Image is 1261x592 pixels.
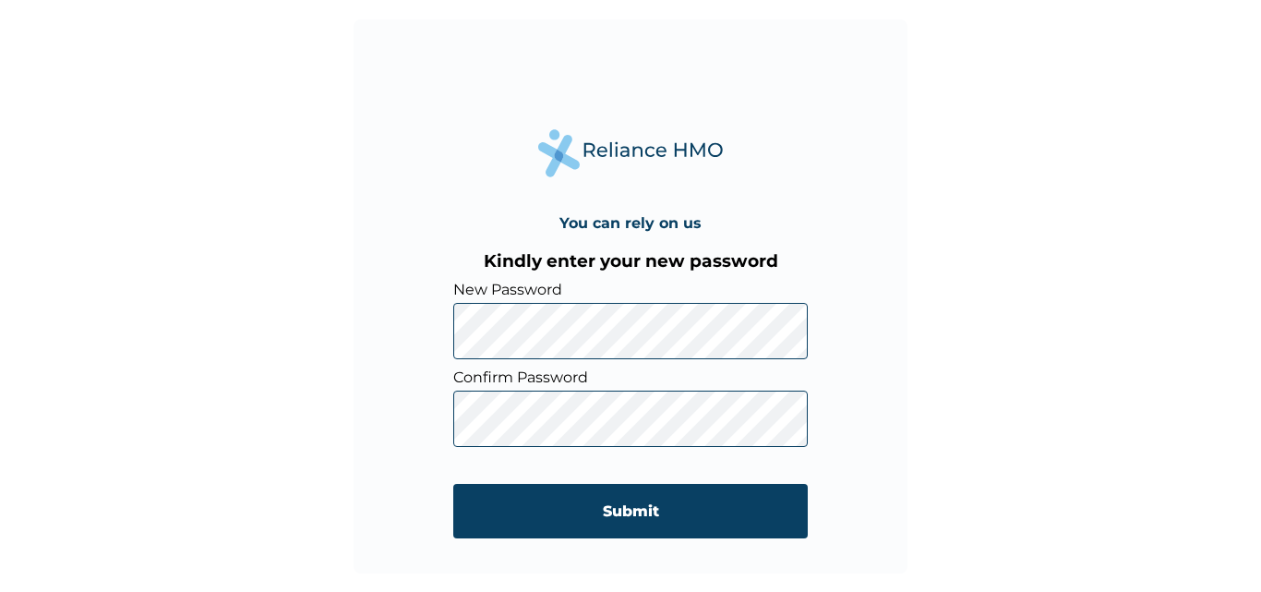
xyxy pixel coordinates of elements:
h4: You can rely on us [559,214,702,232]
input: Submit [453,484,808,538]
img: Reliance Health's Logo [538,129,723,176]
h3: Kindly enter your new password [453,250,808,272]
label: New Password [453,281,808,298]
label: Confirm Password [453,368,808,386]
